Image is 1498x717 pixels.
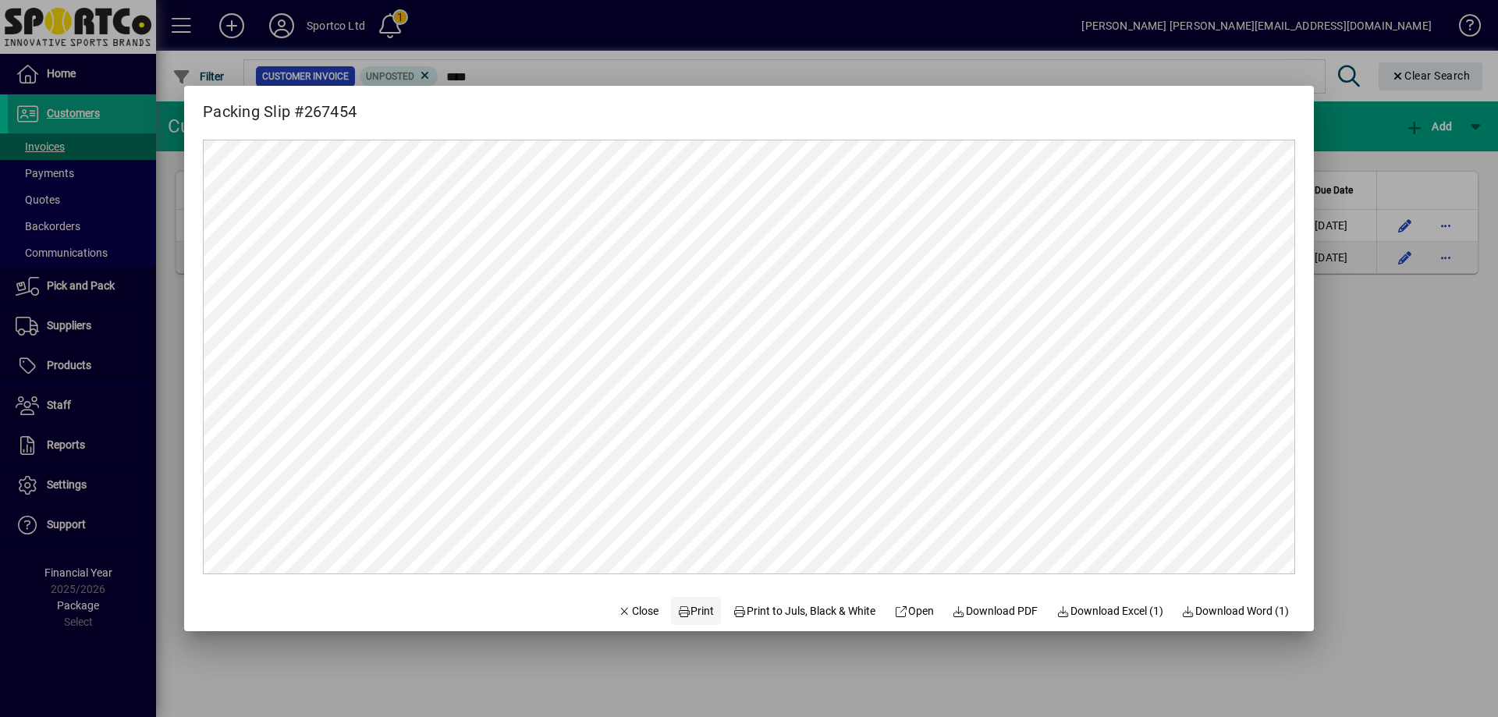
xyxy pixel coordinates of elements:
[184,86,375,124] h2: Packing Slip #267454
[946,597,1045,625] a: Download PDF
[612,597,665,625] button: Close
[1050,597,1170,625] button: Download Excel (1)
[953,603,1038,619] span: Download PDF
[1176,597,1296,625] button: Download Word (1)
[894,603,934,619] span: Open
[733,603,876,619] span: Print to Juls, Black & White
[1182,603,1290,619] span: Download Word (1)
[888,597,940,625] a: Open
[1056,603,1163,619] span: Download Excel (1)
[677,603,715,619] span: Print
[671,597,721,625] button: Print
[727,597,882,625] button: Print to Juls, Black & White
[618,603,658,619] span: Close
